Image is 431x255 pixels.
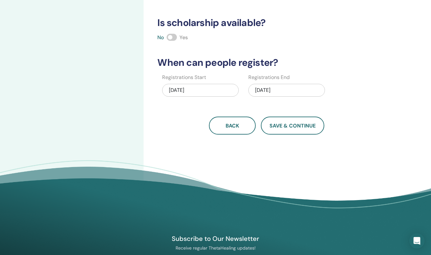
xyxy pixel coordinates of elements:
div: [DATE] [162,84,239,97]
label: Registrations Start [162,74,206,81]
h4: Subscribe to Our Newsletter [142,234,290,243]
div: Open Intercom Messenger [409,233,425,249]
span: Save & Continue [269,122,316,129]
span: Back [226,122,239,129]
h3: Is scholarship available? [153,17,379,29]
button: Back [209,117,256,135]
p: Receive regular ThetaHealing updates! [142,245,290,251]
div: [DATE] [248,84,325,97]
span: Yes [179,34,188,41]
button: Save & Continue [261,117,324,135]
label: Registrations End [248,74,290,81]
h3: When can people register? [153,57,379,68]
span: No [157,34,164,41]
